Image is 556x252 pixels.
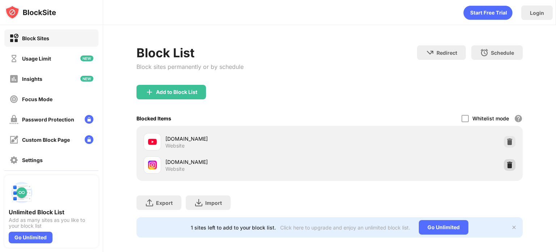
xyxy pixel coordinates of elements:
[22,55,51,62] div: Usage Limit
[22,157,43,163] div: Settings
[136,63,244,70] div: Block sites permanently or by schedule
[165,166,185,172] div: Website
[9,232,52,243] div: Go Unlimited
[9,217,94,229] div: Add as many sites as you like to your block list
[85,115,93,124] img: lock-menu.svg
[472,115,509,121] div: Whitelist mode
[9,179,35,206] img: push-block-list.svg
[165,158,329,166] div: [DOMAIN_NAME]
[22,96,52,102] div: Focus Mode
[22,76,42,82] div: Insights
[419,220,468,235] div: Go Unlimited
[463,5,513,20] div: animation
[9,95,18,104] img: focus-off.svg
[165,135,329,142] div: [DOMAIN_NAME]
[80,76,93,82] img: new-icon.svg
[5,5,56,20] img: logo-blocksite.svg
[136,45,244,60] div: Block List
[148,161,157,169] img: favicons
[491,50,514,56] div: Schedule
[9,115,18,124] img: password-protection-off.svg
[9,34,18,43] img: block-on.svg
[9,135,18,144] img: customize-block-page-off.svg
[511,224,517,230] img: x-button.svg
[9,54,18,63] img: time-usage-off.svg
[280,224,410,231] div: Click here to upgrade and enjoy an unlimited block list.
[165,142,185,149] div: Website
[22,116,74,123] div: Password Protection
[85,135,93,144] img: lock-menu.svg
[191,224,276,231] div: 1 sites left to add to your block list.
[9,208,94,216] div: Unlimited Block List
[148,137,157,146] img: favicons
[136,115,171,121] div: Blocked Items
[530,10,544,16] div: Login
[9,74,18,83] img: insights-off.svg
[205,200,222,206] div: Import
[22,35,49,41] div: Block Sites
[9,156,18,165] img: settings-off.svg
[22,137,70,143] div: Custom Block Page
[156,200,173,206] div: Export
[80,55,93,61] img: new-icon.svg
[156,89,197,95] div: Add to Block List
[437,50,457,56] div: Redirect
